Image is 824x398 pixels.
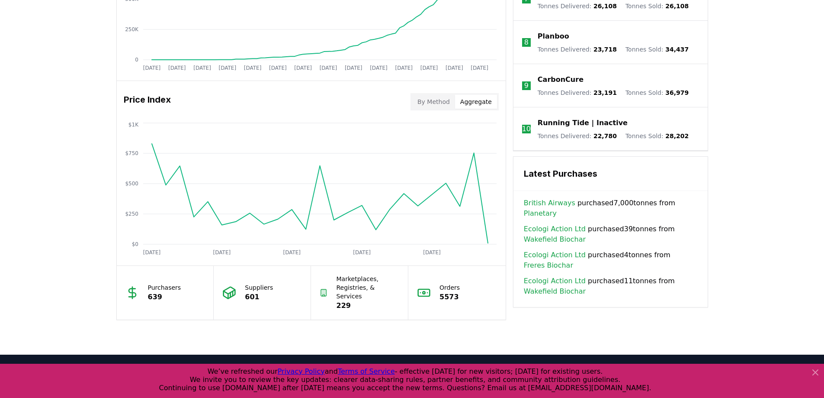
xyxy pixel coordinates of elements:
tspan: [DATE] [283,249,301,256]
p: 9 [524,81,529,91]
span: 23,191 [593,89,617,96]
tspan: [DATE] [218,65,236,71]
a: Freres Biochar [524,260,573,271]
tspan: $750 [125,150,138,156]
tspan: $0 [131,241,138,247]
a: Ecologi Action Ltd [524,224,586,234]
tspan: [DATE] [370,65,388,71]
a: Wakefield Biochar [524,234,586,245]
a: Wakefield Biochar [524,286,586,297]
span: purchased 39 tonnes from [524,224,697,245]
tspan: [DATE] [143,65,160,71]
p: Tonnes Delivered : [538,88,617,97]
h3: Latest Purchases [524,167,697,180]
p: 601 [245,292,273,302]
p: Tonnes Sold : [625,88,689,97]
a: Running Tide | Inactive [538,118,628,128]
tspan: [DATE] [193,65,211,71]
p: 229 [337,301,400,311]
a: Ecologi Action Ltd [524,250,586,260]
tspan: $500 [125,181,138,187]
button: By Method [412,95,455,109]
tspan: [DATE] [420,65,438,71]
p: Orders [439,283,460,292]
span: 23,718 [593,46,617,53]
span: 26,108 [593,3,617,10]
p: Tonnes Sold : [625,2,689,10]
span: 26,108 [665,3,689,10]
a: Planetary [524,208,557,219]
span: 22,780 [593,133,617,139]
p: Purchasers [148,283,181,292]
p: 10 [522,124,531,134]
span: purchased 4 tonnes from [524,250,697,271]
span: purchased 7,000 tonnes from [524,198,697,219]
p: Tonnes Delivered : [538,132,617,140]
a: CarbonCure [538,74,584,85]
p: Tonnes Delivered : [538,2,617,10]
tspan: $1K [128,122,138,128]
tspan: [DATE] [244,65,261,71]
tspan: [DATE] [294,65,312,71]
p: Tonnes Sold : [625,45,689,54]
p: 8 [524,37,529,48]
tspan: 250K [125,26,139,32]
span: 28,202 [665,133,689,139]
tspan: 0 [135,57,138,63]
p: 639 [148,292,181,302]
tspan: [DATE] [353,249,371,256]
tspan: [DATE] [269,65,287,71]
a: Planboo [538,31,569,42]
p: Tonnes Sold : [625,132,689,140]
tspan: [DATE] [471,65,488,71]
tspan: [DATE] [423,249,441,256]
span: 36,979 [665,89,689,96]
p: 5573 [439,292,460,302]
a: British Airways [524,198,575,208]
button: Aggregate [455,95,497,109]
tspan: [DATE] [446,65,463,71]
tspan: [DATE] [168,65,186,71]
p: Tonnes Delivered : [538,45,617,54]
a: Ecologi Action Ltd [524,276,586,286]
tspan: [DATE] [344,65,362,71]
tspan: [DATE] [395,65,413,71]
span: 34,437 [665,46,689,53]
h3: Price Index [124,93,171,110]
span: purchased 11 tonnes from [524,276,697,297]
p: Marketplaces, Registries, & Services [337,275,400,301]
tspan: [DATE] [143,249,160,256]
tspan: [DATE] [319,65,337,71]
tspan: [DATE] [213,249,231,256]
tspan: $250 [125,211,138,217]
p: Suppliers [245,283,273,292]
